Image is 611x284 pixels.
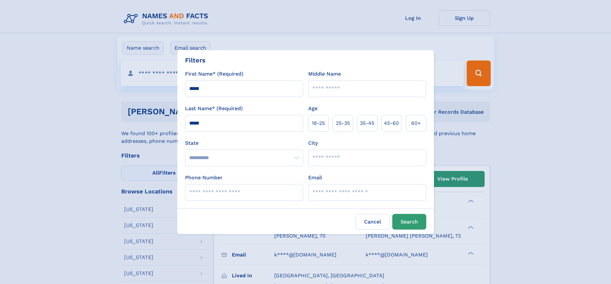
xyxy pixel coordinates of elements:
[312,119,325,127] span: 18‑25
[384,119,399,127] span: 45‑60
[392,214,426,230] button: Search
[185,55,206,65] div: Filters
[308,174,322,182] label: Email
[185,139,303,147] label: State
[308,105,318,112] label: Age
[356,214,390,230] label: Cancel
[308,139,318,147] label: City
[185,105,243,112] label: Last Name* (Required)
[360,119,374,127] span: 35‑45
[185,174,223,182] label: Phone Number
[336,119,350,127] span: 25‑35
[308,70,341,78] label: Middle Name
[185,70,243,78] label: First Name* (Required)
[411,119,421,127] span: 60+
